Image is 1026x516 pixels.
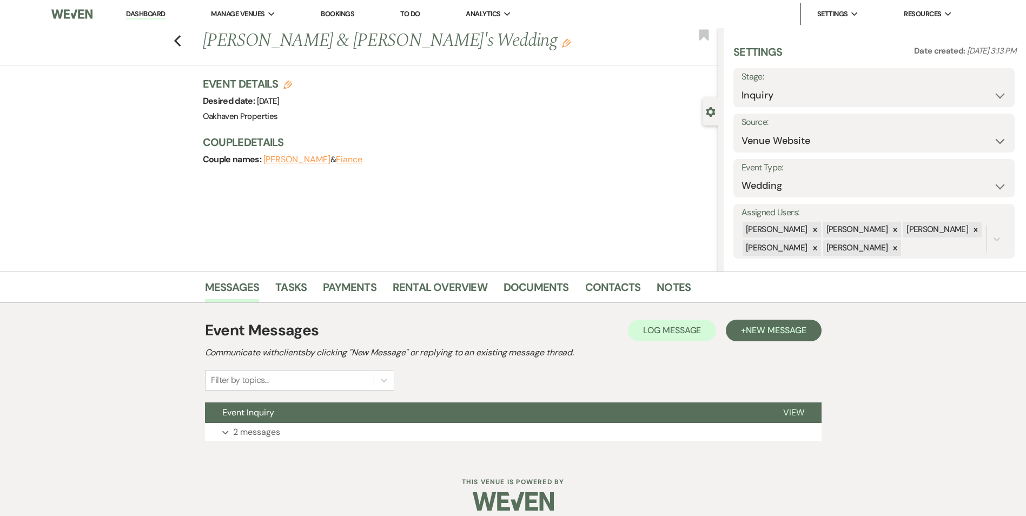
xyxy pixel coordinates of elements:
label: Stage: [742,69,1007,85]
img: Weven Logo [51,3,92,25]
span: Log Message [643,325,701,336]
button: Fiance [336,155,362,164]
button: Log Message [628,320,716,341]
button: 2 messages [205,423,822,441]
div: [PERSON_NAME] [743,222,809,237]
div: Filter by topics... [211,374,269,387]
span: Resources [904,9,941,19]
button: [PERSON_NAME] [263,155,330,164]
button: +New Message [726,320,821,341]
span: Oakhaven Properties [203,111,278,122]
span: [DATE] [257,96,280,107]
h1: Event Messages [205,319,319,342]
div: [PERSON_NAME] [823,240,890,256]
span: Settings [817,9,848,19]
h3: Event Details [203,76,293,91]
span: New Message [746,325,806,336]
a: To Do [400,9,420,18]
h3: Settings [733,44,783,68]
span: [DATE] 3:13 PM [967,45,1016,56]
div: [PERSON_NAME] [743,240,809,256]
a: Contacts [585,279,641,302]
h2: Communicate with clients by clicking "New Message" or replying to an existing message thread. [205,346,822,359]
a: Documents [504,279,569,302]
label: Event Type: [742,160,1007,176]
h1: [PERSON_NAME] & [PERSON_NAME]'s Wedding [203,28,611,54]
span: View [783,407,804,418]
span: Analytics [466,9,500,19]
a: Dashboard [126,9,165,19]
a: Tasks [275,279,307,302]
button: Event Inquiry [205,402,766,423]
button: Close lead details [706,106,716,116]
span: Manage Venues [211,9,264,19]
span: Desired date: [203,95,257,107]
button: Edit [562,38,571,48]
div: [PERSON_NAME] [823,222,890,237]
a: Rental Overview [393,279,487,302]
div: [PERSON_NAME] [903,222,970,237]
span: Event Inquiry [222,407,274,418]
a: Bookings [321,9,354,18]
label: Source: [742,115,1007,130]
a: Payments [323,279,376,302]
span: Couple names: [203,154,263,165]
h3: Couple Details [203,135,707,150]
span: & [263,154,362,165]
button: View [766,402,822,423]
a: Messages [205,279,260,302]
span: Date created: [914,45,967,56]
a: Notes [657,279,691,302]
p: 2 messages [233,425,280,439]
label: Assigned Users: [742,205,1007,221]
